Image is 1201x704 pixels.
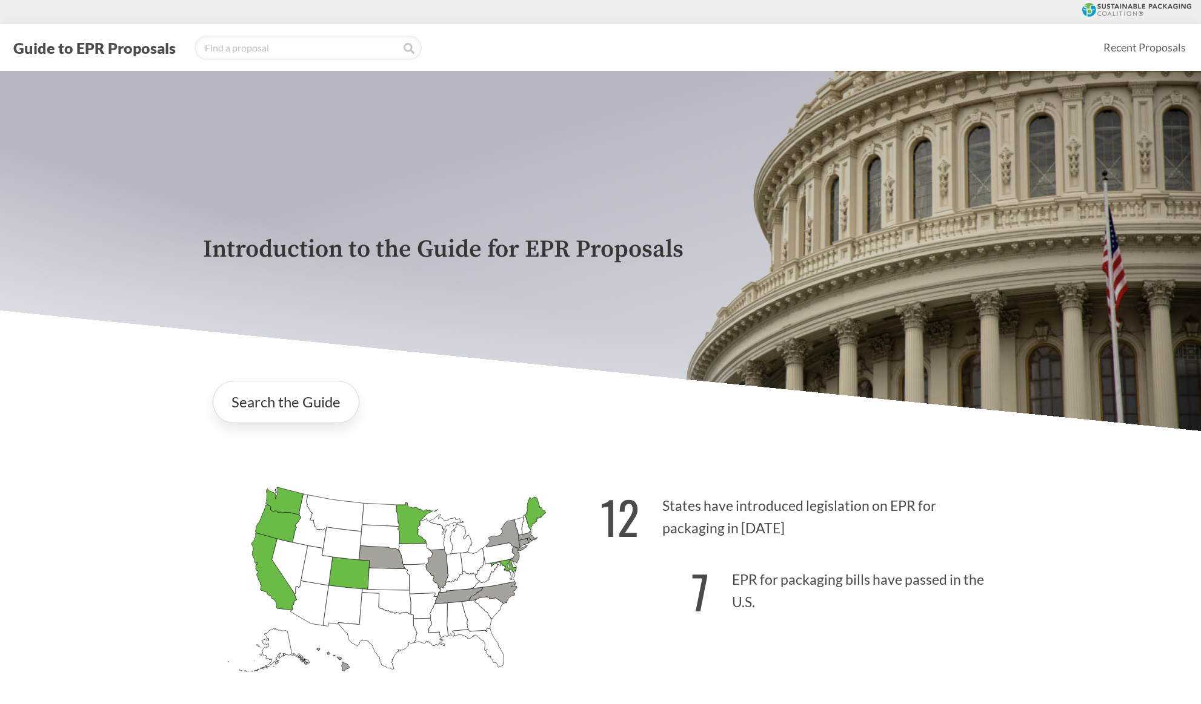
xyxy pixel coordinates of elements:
[203,236,998,263] p: Introduction to the Guide for EPR Proposals
[600,550,998,625] p: EPR for packaging bills have passed in the U.S.
[213,381,359,423] a: Search the Guide
[195,36,422,60] input: Find a proposal
[691,558,709,625] strong: 7
[1098,34,1191,61] a: Recent Proposals
[600,476,998,551] p: States have introduced legislation on EPR for packaging in [DATE]
[10,38,179,58] button: Guide to EPR Proposals
[600,483,639,550] strong: 12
